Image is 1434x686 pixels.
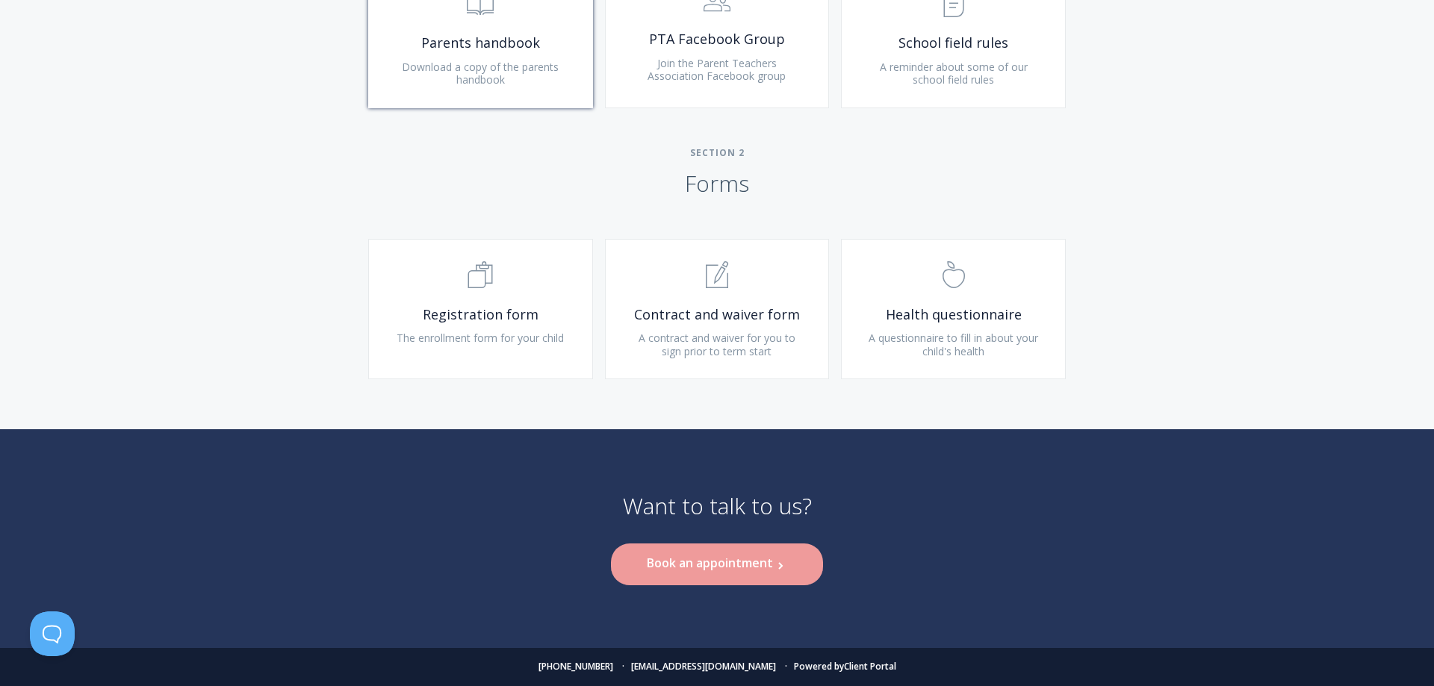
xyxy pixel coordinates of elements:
[631,660,776,673] a: [EMAIL_ADDRESS][DOMAIN_NAME]
[402,60,559,87] span: Download a copy of the parents handbook
[623,492,812,544] p: Want to talk to us?
[844,660,896,673] a: Client Portal
[368,239,593,379] a: Registration form The enrollment form for your child
[778,662,896,671] li: Powered by
[628,31,807,48] span: PTA Facebook Group
[605,239,830,379] a: Contract and waiver form A contract and waiver for you to sign prior to term start
[397,331,564,345] span: The enrollment form for your child
[639,331,795,358] span: A contract and waiver for you to sign prior to term start
[628,306,807,323] span: Contract and waiver form
[880,60,1028,87] span: A reminder about some of our school field rules
[864,34,1043,52] span: School field rules
[864,306,1043,323] span: Health questionnaire
[611,543,822,584] a: Book an appointment
[391,34,570,52] span: Parents handbook
[30,611,75,656] iframe: Toggle Customer Support
[648,56,786,84] span: Join the Parent Teachers Association Facebook group
[538,660,613,673] a: [PHONE_NUMBER]
[391,306,570,323] span: Registration form
[869,331,1038,358] span: A questionnaire to fill in about your child's health
[841,239,1066,379] a: Health questionnaire A questionnaire to fill in about your child's health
